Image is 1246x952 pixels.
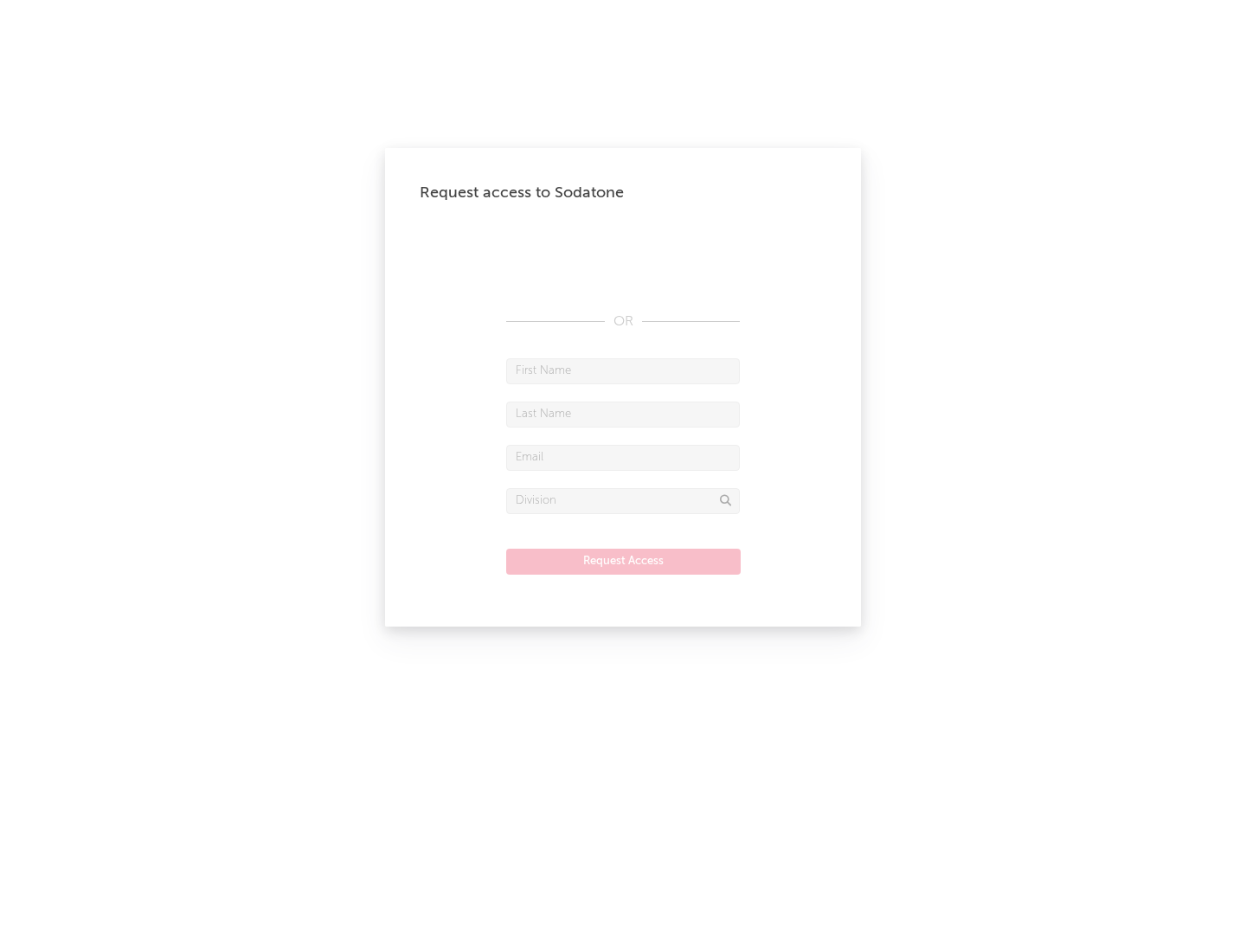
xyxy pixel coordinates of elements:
button: Request Access [506,549,741,575]
div: Request access to Sodatone [420,183,826,203]
input: First Name [506,358,740,384]
input: Division [506,488,740,514]
input: Email [506,445,740,471]
input: Last Name [506,402,740,428]
div: OR [506,312,740,332]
